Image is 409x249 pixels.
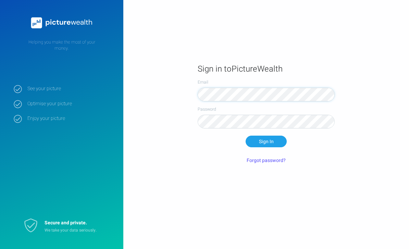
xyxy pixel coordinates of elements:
[198,79,335,85] label: Email
[198,64,335,74] h1: Sign in to PictureWealth
[27,101,113,107] strong: Optimise your picture
[27,86,113,92] strong: See your picture
[27,14,96,32] img: PictureWealth
[198,106,335,112] label: Password
[45,219,87,226] strong: Secure and private.
[45,227,106,233] p: We take your data seriously.
[243,154,290,166] button: Forgot password?
[246,136,287,147] button: Sign In
[27,115,113,122] strong: Enjoy your picture
[14,39,110,51] p: Helping you make the most of your money.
